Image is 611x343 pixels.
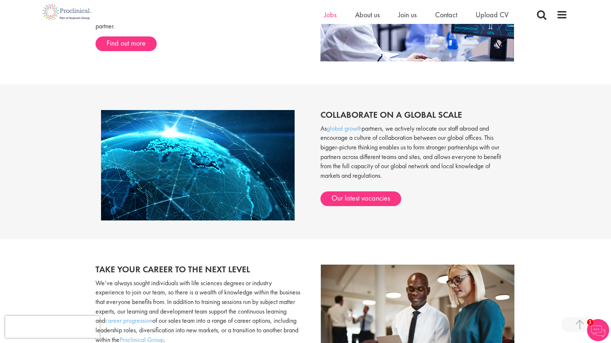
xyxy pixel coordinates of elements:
a: Contact [435,10,457,20]
img: Chatbot [587,319,609,341]
a: career progression [105,316,152,325]
a: About us [355,10,380,20]
iframe: reCAPTCHA [5,316,100,338]
h2: Take your career to the next level [96,265,300,274]
a: global growth [327,124,362,132]
span: 1 [587,319,593,325]
p: As partners, we actively relocate our staff abroad and encourage a culture of collaboration betwe... [320,124,510,188]
h2: Collaborate on a global scale [320,110,510,120]
a: Jobs [324,10,337,20]
a: Join us [398,10,417,20]
a: Upload CV [476,10,508,20]
a: Our latest vacancies [320,191,401,206]
a: Find out more [96,36,157,51]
